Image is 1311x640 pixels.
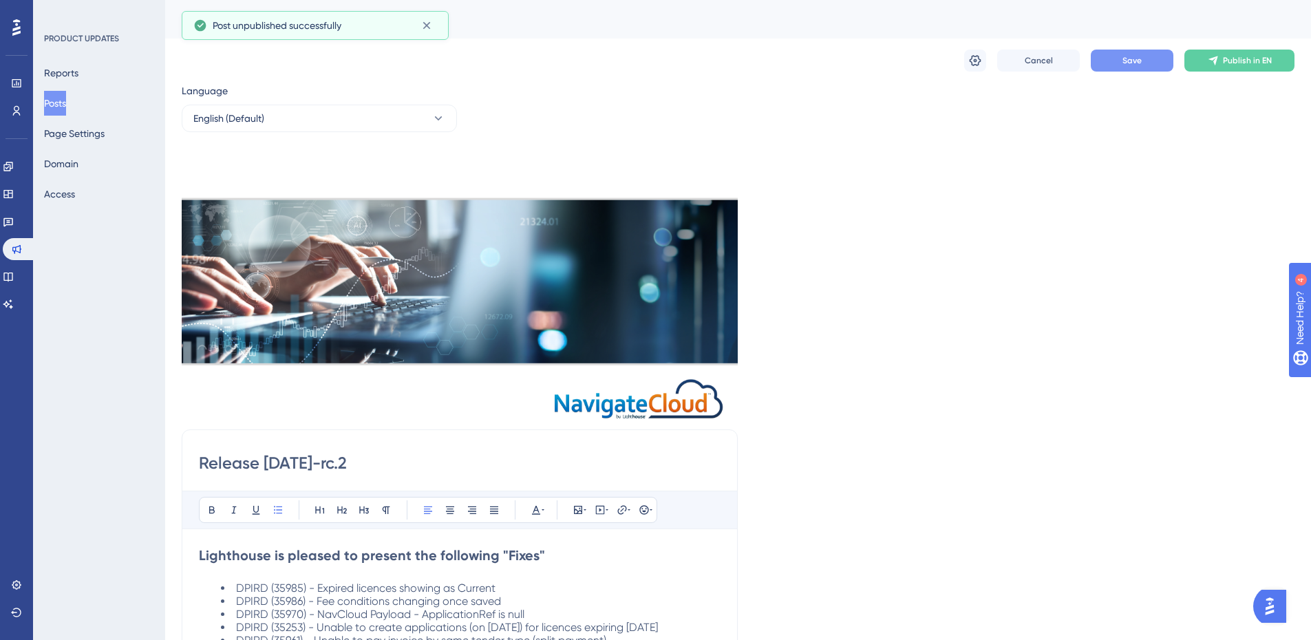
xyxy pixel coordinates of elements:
[182,10,1260,29] div: Release [DATE]-rc.2
[236,621,658,634] span: DPIRD (35253) - Unable to create applications (on [DATE]) for licences expiring [DATE]
[182,83,228,99] span: Language
[199,547,545,564] strong: Lighthouse is pleased to present the following "Fixes"
[44,61,78,85] button: Reports
[1122,55,1142,66] span: Save
[1091,50,1173,72] button: Save
[1223,55,1272,66] span: Publish in EN
[44,121,105,146] button: Page Settings
[1253,586,1294,627] iframe: UserGuiding AI Assistant Launcher
[236,582,495,595] span: DPIRD (35985) - Expired licences showing as Current
[997,50,1080,72] button: Cancel
[95,7,99,18] div: 4
[199,452,721,474] input: Post Title
[182,105,457,132] button: English (Default)
[44,33,119,44] div: PRODUCT UPDATES
[44,151,78,176] button: Domain
[236,595,501,608] span: DPIRD (35986) - Fee conditions changing once saved
[236,608,524,621] span: DPIRD (35970) - NavCloud Payload - ApplicationRef is null
[32,3,86,20] span: Need Help?
[44,91,66,116] button: Posts
[182,143,738,418] img: file-1755170704188.png
[1184,50,1294,72] button: Publish in EN
[44,182,75,206] button: Access
[193,110,264,127] span: English (Default)
[1025,55,1053,66] span: Cancel
[213,17,341,34] span: Post unpublished successfully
